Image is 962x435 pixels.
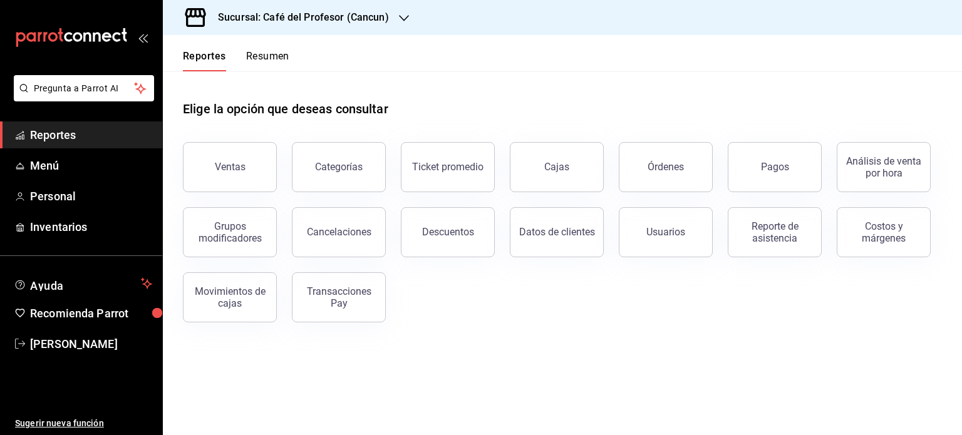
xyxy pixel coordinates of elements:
[30,188,152,205] span: Personal
[246,50,289,71] button: Resumen
[183,272,277,322] button: Movimientos de cajas
[9,91,154,104] a: Pregunta a Parrot AI
[183,100,388,118] h1: Elige la opción que deseas consultar
[30,218,152,235] span: Inventarios
[138,33,148,43] button: open_drawer_menu
[30,157,152,174] span: Menú
[401,207,495,257] button: Descuentos
[30,126,152,143] span: Reportes
[544,160,570,175] div: Cajas
[315,161,363,173] div: Categorías
[728,142,822,192] button: Pagos
[30,276,136,291] span: Ayuda
[215,161,246,173] div: Ventas
[30,335,152,352] span: [PERSON_NAME]
[510,207,604,257] button: Datos de clientes
[34,82,135,95] span: Pregunta a Parrot AI
[619,142,713,192] button: Órdenes
[15,417,152,430] span: Sugerir nueva función
[292,142,386,192] button: Categorías
[412,161,484,173] div: Ticket promedio
[619,207,713,257] button: Usuarios
[300,285,378,309] div: Transacciones Pay
[728,207,822,257] button: Reporte de asistencia
[837,207,931,257] button: Costos y márgenes
[183,50,289,71] div: navigation tabs
[510,142,604,192] a: Cajas
[307,226,371,238] div: Cancelaciones
[183,50,226,71] button: Reportes
[14,75,154,101] button: Pregunta a Parrot AI
[845,220,923,244] div: Costos y márgenes
[422,226,474,238] div: Descuentos
[519,226,595,238] div: Datos de clientes
[646,226,685,238] div: Usuarios
[191,220,269,244] div: Grupos modificadores
[401,142,495,192] button: Ticket promedio
[845,155,923,179] div: Análisis de venta por hora
[761,161,789,173] div: Pagos
[208,10,389,25] h3: Sucursal: Café del Profesor (Cancun)
[30,305,152,322] span: Recomienda Parrot
[648,161,684,173] div: Órdenes
[292,207,386,257] button: Cancelaciones
[183,207,277,257] button: Grupos modificadores
[837,142,931,192] button: Análisis de venta por hora
[183,142,277,192] button: Ventas
[292,272,386,322] button: Transacciones Pay
[191,285,269,309] div: Movimientos de cajas
[736,220,814,244] div: Reporte de asistencia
